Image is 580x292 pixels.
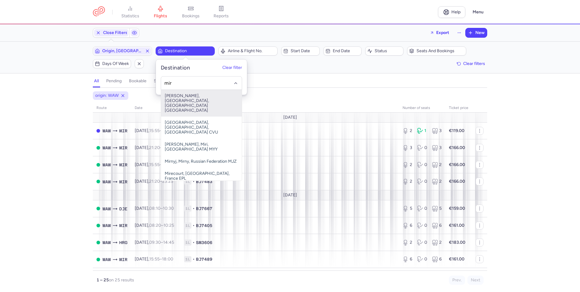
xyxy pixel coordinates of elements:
span: Mirnyj, Mirny, Russian Federation MJZ [161,155,242,168]
th: Ticket price [445,104,472,113]
span: 1L [184,222,191,229]
span: Seats and bookings [416,49,464,53]
span: Close Filters [103,30,127,35]
div: 0 [417,205,427,212]
div: 2 [403,162,412,168]
span: Destination [165,49,213,53]
span: [DATE], [135,223,174,228]
strong: €183.00 [449,240,465,245]
span: [DATE], [135,256,173,262]
button: Menu [469,6,487,18]
th: number of seats [399,104,445,113]
div: 0 [417,239,427,246]
h4: sold out [154,78,170,84]
span: 1L [184,178,191,185]
span: statistics [121,13,139,19]
span: bookings [182,13,200,19]
button: Start date [281,46,319,56]
span: [DATE], [135,145,173,150]
span: SM3606 [196,239,212,246]
time: 08:20 [149,223,161,228]
time: 15:55 [149,256,160,262]
button: Destination [156,46,215,56]
div: 3 [403,145,412,151]
span: Start date [291,49,317,53]
button: Clear filters [455,59,487,68]
time: 15:55 [149,128,160,133]
span: BJ7667 [196,205,212,212]
span: Status [375,49,401,53]
a: CitizenPlane red outlined logo [93,6,105,18]
time: 15:55 [149,162,160,167]
strong: €119.00 [449,128,464,133]
button: New [466,28,487,37]
div: 0 [417,162,427,168]
span: reports [214,13,229,19]
th: date [131,104,180,113]
span: Airline & Flight No. [228,49,275,53]
div: 6 [403,256,412,262]
span: Clear filters [463,61,485,66]
button: Close Filters [93,28,130,37]
span: Frederic Chopin, Warsaw, Poland [103,144,111,151]
span: Frederic Chopin, Warsaw, Poland [103,205,111,212]
input: -searchbox [164,80,239,87]
time: 21:20 [149,145,160,150]
span: Frederic Chopin, Warsaw, Poland [103,222,111,229]
span: • [193,222,195,229]
span: – [149,179,173,184]
span: Export [436,30,449,35]
h5: Destination [161,64,190,71]
time: 21:20 [149,179,160,184]
a: bookings [176,5,206,19]
button: Clear filter [222,66,242,70]
button: Origin, [GEOGRAPHIC_DATA] [93,46,152,56]
span: – [149,162,173,167]
div: 2 [403,128,412,134]
button: Status [365,46,403,56]
span: Frederic Chopin, Warsaw, Poland [103,127,111,134]
time: 09:30 [149,240,161,245]
span: Origin, [GEOGRAPHIC_DATA] [102,49,143,53]
span: Djerba-Zarzis, Djerba, Tunisia [119,205,127,212]
span: 1L [184,239,191,246]
span: 1L [184,256,191,262]
span: BJ7483 [196,178,212,185]
div: 3 [432,128,442,134]
span: origin: WAW [95,93,119,99]
span: Days of week [102,61,129,66]
div: 0 [417,145,427,151]
span: [DATE] [283,115,297,120]
div: 2 [432,239,442,246]
span: – [149,223,174,228]
button: Days of week [93,59,131,68]
strong: €161.00 [449,256,464,262]
a: flights [145,5,176,19]
span: End date [333,49,359,53]
span: Frederic Chopin, Warsaw, Poland [103,161,111,168]
span: – [149,206,174,211]
th: Flight number [180,104,399,113]
span: – [149,256,173,262]
span: – [149,145,173,150]
span: BJ7489 [196,256,212,262]
a: reports [206,5,236,19]
span: [PERSON_NAME], [GEOGRAPHIC_DATA], [GEOGRAPHIC_DATA] [GEOGRAPHIC_DATA] [161,90,242,117]
span: Help [451,10,460,14]
h4: pending [106,78,122,84]
strong: €166.00 [449,179,465,184]
span: • [193,205,195,212]
div: 6 [432,222,442,229]
div: 1 [417,128,427,134]
span: – [149,128,173,133]
a: statistics [115,5,145,19]
h4: all [94,78,99,84]
div: 5 [403,205,412,212]
th: route [93,104,131,113]
span: CLOSED [96,129,100,133]
span: • [193,178,195,185]
time: 10:25 [164,223,174,228]
span: [DATE] [283,193,297,198]
span: 1L [184,205,191,212]
span: MIR [119,178,127,185]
